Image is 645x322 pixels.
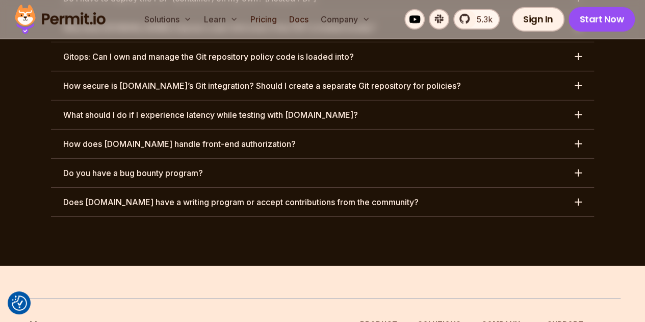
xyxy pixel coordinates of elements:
[12,295,27,311] img: Revisit consent button
[51,42,594,71] button: Gitops: Can I own and manage the Git repository policy code is loaded into?
[63,196,419,208] h3: Does [DOMAIN_NAME] have a writing program or accept contributions from the community?
[285,9,313,30] a: Docs
[10,2,110,37] img: Permit logo
[200,9,242,30] button: Learn
[246,9,281,30] a: Pricing
[12,295,27,311] button: Consent Preferences
[51,130,594,158] button: How does [DOMAIN_NAME] handle front-end authorization?
[453,9,500,30] a: 5.3k
[140,9,196,30] button: Solutions
[51,71,594,100] button: How secure is [DOMAIN_NAME]’s Git integration? Should I create a separate Git repository for poli...
[569,7,635,32] a: Start Now
[317,9,374,30] button: Company
[512,7,564,32] a: Sign In
[63,138,296,150] h3: How does [DOMAIN_NAME] handle front-end authorization?
[63,109,358,121] h3: What should I do if I experience latency while testing with [DOMAIN_NAME]?
[471,13,493,26] span: 5.3k
[63,51,354,63] h3: Gitops: Can I own and manage the Git repository policy code is loaded into?
[51,159,594,187] button: Do you have a bug bounty program?
[51,101,594,129] button: What should I do if I experience latency while testing with [DOMAIN_NAME]?
[63,167,203,179] h3: Do you have a bug bounty program?
[63,80,461,92] h3: How secure is [DOMAIN_NAME]’s Git integration? Should I create a separate Git repository for poli...
[51,188,594,216] button: Does [DOMAIN_NAME] have a writing program or accept contributions from the community?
